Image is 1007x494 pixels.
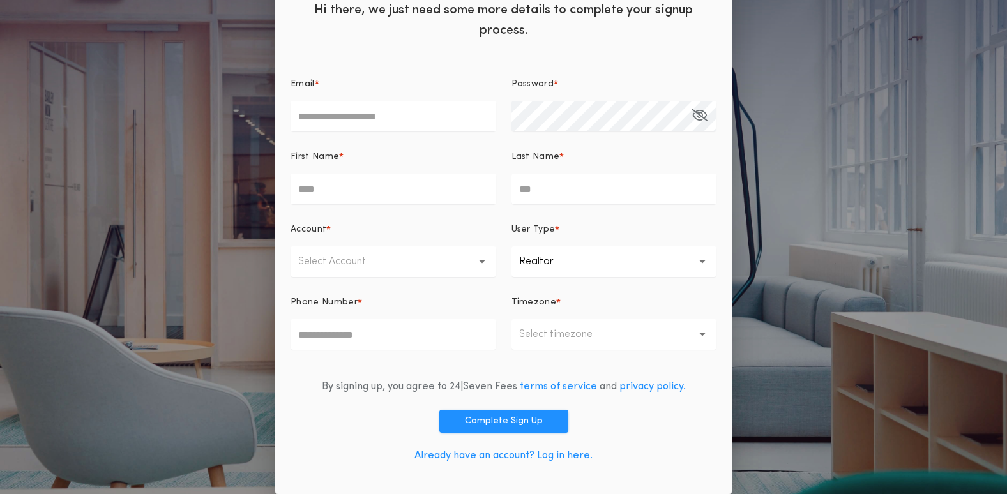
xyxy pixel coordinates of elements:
p: Email [291,78,315,91]
p: Account [291,223,326,236]
p: Select timezone [519,327,613,342]
button: Realtor [511,246,717,277]
input: Password* [511,101,717,131]
input: First Name* [291,174,496,204]
p: Password [511,78,554,91]
input: Phone Number* [291,319,496,350]
a: privacy policy. [619,382,686,392]
p: Select Account [298,254,386,269]
a: Already have an account? Log in here. [414,451,593,461]
button: Password* [692,101,708,131]
button: Select Account [291,246,496,277]
p: Last Name [511,151,560,163]
p: First Name [291,151,339,163]
a: terms of service [520,382,597,392]
p: Timezone [511,296,557,309]
input: Last Name* [511,174,717,204]
input: Email* [291,101,496,131]
p: User Type [511,223,556,236]
p: Phone Number [291,296,358,309]
button: Select timezone [511,319,717,350]
button: Complete Sign Up [439,410,568,433]
div: By signing up, you agree to 24|Seven Fees and [322,379,686,394]
p: Realtor [519,254,574,269]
